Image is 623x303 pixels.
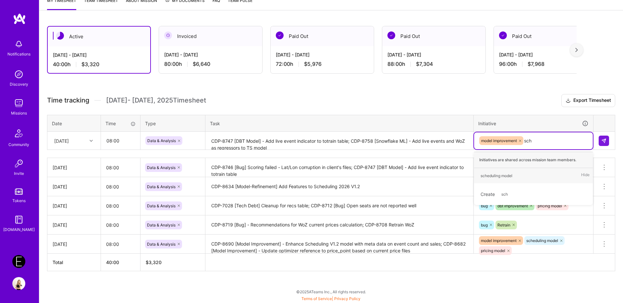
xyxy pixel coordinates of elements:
span: pricing model [481,248,505,253]
div: scheduling model [481,172,512,179]
div: [DATE] [53,222,95,228]
div: 88:00 h [387,61,480,67]
span: sch [498,190,511,199]
th: 40:00 [101,254,140,271]
span: model improvement [481,138,517,143]
textarea: CDP-7028 [Tech Debt] Cleanup for recs table; CDP-8712 [Bug] Open seats are not reported well [206,197,473,215]
img: guide book [12,213,25,226]
span: $6,640 [193,61,210,67]
img: Paid Out [387,31,395,39]
img: Paid Out [499,31,507,39]
span: [DATE] - [DATE] , 2025 Timesheet [106,96,206,104]
div: [DATE] [53,183,95,190]
span: Data & Analysis [147,203,176,208]
span: dbt improvement [497,203,528,208]
img: tokens [15,188,23,195]
div: Invite [14,170,24,177]
div: [DATE] - [DATE] [53,52,145,58]
button: Export Timesheet [561,94,615,107]
div: 96:00 h [499,61,592,67]
div: [DATE] [53,241,95,248]
div: Paid Out [494,26,597,46]
span: scheduling model [526,238,558,243]
div: Paid Out [382,26,485,46]
textarea: CDP-8634 [Model-Refinement] Add Features to Scheduling 2026 V1.2 [206,178,473,196]
span: Data & Analysis [147,242,176,247]
textarea: CDP-8746 [Bug] Scoring failed - Lat/Lon corruption in client's files; CDP-8747 [DBT Model] - Add ... [206,159,473,177]
span: Data & Analysis [147,165,176,170]
img: Invoiced [164,31,172,39]
span: Data & Analysis [147,223,176,227]
div: [DATE] - [DATE] [164,51,257,58]
div: © 2025 ATeams Inc., All rights reserved. [39,284,623,300]
img: logo [13,13,26,25]
span: $7,304 [416,61,433,67]
input: HH:MM [101,159,140,176]
th: Date [47,115,101,132]
a: Privacy Policy [334,296,360,301]
div: [DATE] [53,164,95,171]
div: Notifications [7,51,31,57]
input: HH:MM [101,178,140,195]
img: discovery [12,68,25,81]
div: Missions [11,110,27,116]
a: User Avatar [11,277,27,290]
input: HH:MM [101,132,140,149]
div: Create [477,187,590,202]
textarea: CDP-8719 [Bug] - Recommendations for WoZ current prices calculation; CDP-8708 Retrain WoZ [206,216,473,234]
span: Data & Analysis [147,138,176,143]
div: 80:00 h [164,61,257,67]
div: Initiative [478,120,589,127]
input: HH:MM [101,216,140,234]
span: Time tracking [47,96,89,104]
div: [DATE] [53,202,95,209]
i: icon Download [566,97,571,104]
div: [DATE] - [DATE] [387,51,480,58]
th: Type [140,115,205,132]
span: Hide [581,171,590,180]
span: Retrain [497,223,510,227]
div: 72:00 h [276,61,369,67]
th: Task [205,115,474,132]
div: [DATE] - [DATE] [276,51,369,58]
span: $5,976 [304,61,322,67]
span: Data & Analysis [147,184,176,189]
span: | [301,296,360,301]
span: bug [481,203,488,208]
div: 40:00 h [53,61,145,68]
span: $3,320 [81,61,99,68]
input: HH:MM [101,236,140,253]
textarea: CDP-8690 [Model Improvement] - Enhance Scheduling V1.2 model with meta data on event count and sa... [206,235,473,253]
img: Endeavor: Data Team- 3338DES275 [12,255,25,268]
span: pricing model [538,203,562,208]
img: Invite [12,157,25,170]
th: Total [47,254,101,271]
input: HH:MM [101,197,140,214]
img: Paid Out [276,31,284,39]
textarea: CDP-8747 [DBT Model] - Add live event indicator to totrain table; CDP-8758 [Snowflake ML] - Add l... [206,132,473,150]
div: [DATE] - [DATE] [499,51,592,58]
div: Tokens [12,197,26,204]
img: bell [12,38,25,51]
div: Initiatives are shared across mission team members. [474,152,593,168]
div: Active [48,27,150,46]
div: [DOMAIN_NAME] [3,226,35,233]
span: model improvement [481,238,517,243]
img: Active [56,32,64,40]
div: Invoiced [159,26,262,46]
div: Time [105,120,136,127]
img: teamwork [12,97,25,110]
span: $7,968 [528,61,544,67]
span: $ 3,320 [146,260,162,265]
img: User Avatar [12,277,25,290]
div: Community [8,141,29,148]
img: right [575,48,578,52]
img: Community [11,126,27,141]
div: Discovery [10,81,28,88]
a: Terms of Service [301,296,332,301]
div: Paid Out [271,26,374,46]
div: [DATE] [54,137,69,144]
div: null [599,136,610,146]
img: Submit [601,138,606,143]
a: Endeavor: Data Team- 3338DES275 [11,255,27,268]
